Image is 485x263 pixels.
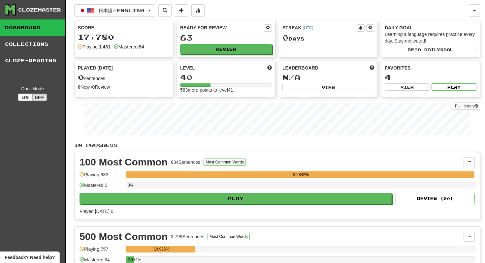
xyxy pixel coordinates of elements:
[180,65,195,71] span: Level
[78,84,81,90] strong: 0
[78,65,113,71] span: Played [DATE]
[74,4,155,17] button: 日本語/English
[18,94,33,101] button: On
[139,44,144,49] strong: 94
[74,142,480,149] p: In Progress
[282,34,374,42] div: Day s
[78,44,111,50] div: Playing:
[171,233,204,240] div: 3,799 Sentences
[180,73,272,81] div: 40
[204,159,246,166] button: Most Common Words
[282,24,357,31] div: Streak
[180,44,272,54] button: Review
[5,85,60,92] div: Dark Mode
[32,94,47,101] button: Off
[453,102,480,110] a: Full History
[80,193,392,204] button: Play
[80,209,113,214] span: Played [DATE]: 0
[267,65,272,71] span: Score more points to level up
[78,24,170,31] div: Score
[385,73,476,81] div: 4
[175,4,188,17] button: Add sentence to collection
[385,46,476,53] button: Seta dailygoal
[114,44,144,50] div: Mastered:
[128,171,474,178] div: 99.842%
[78,73,170,82] div: sentences
[432,83,477,91] button: Play
[180,24,264,31] div: Ready for Review
[158,4,172,17] button: Search sentences
[80,232,168,242] div: 500 Most Common
[303,26,313,30] a: (UTC)
[385,24,476,31] div: Daily Goal
[80,171,122,182] div: Playing: 633
[128,246,195,252] div: 19.926%
[385,83,430,91] button: View
[78,84,170,90] div: New / Review
[78,73,84,82] span: 0
[208,233,250,240] button: Most Common Words
[418,47,440,52] span: a daily
[282,65,318,71] span: Leaderboard
[171,159,201,165] div: 634 Sentences
[180,34,272,42] div: 63
[78,33,170,41] div: 17,780
[99,8,144,13] span: 日本語 / English
[80,182,122,193] div: Mastered: 0
[80,246,122,257] div: Playing: 757
[5,254,55,261] span: Open feedback widget
[191,4,205,17] button: More stats
[385,65,476,71] div: Favorites
[180,87,272,93] div: 583 more points to level 41
[80,157,168,167] div: 100 Most Common
[385,31,476,44] div: Learning a language requires practice every day. Stay motivated!
[92,84,95,90] strong: 0
[128,256,134,263] div: 2.474%
[282,84,374,91] button: View
[370,65,374,71] span: This week in points, UTC
[282,33,289,42] span: 0
[99,44,111,49] strong: 1,431
[282,73,301,82] span: N/A
[396,193,475,204] button: Review (20)
[18,7,61,13] div: Clozemaster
